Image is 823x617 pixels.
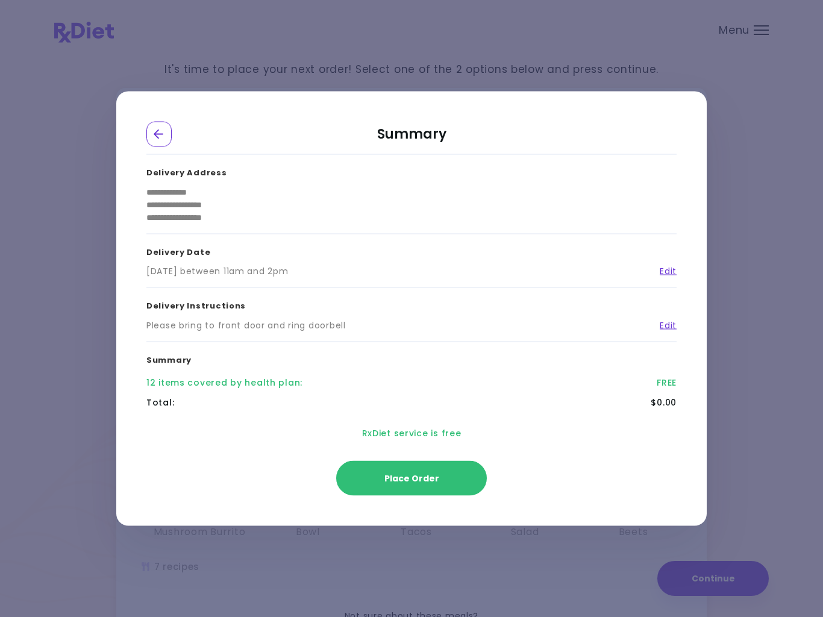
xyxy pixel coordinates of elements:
div: Go Back [146,122,172,147]
h3: Delivery Instructions [146,288,677,319]
div: Total : [146,396,174,409]
button: Place Order [336,461,487,496]
div: 12 items covered by health plan : [146,377,302,389]
h3: Summary [146,342,677,373]
div: Please bring to front door and ring doorbell [146,319,346,331]
div: [DATE] between 11am and 2pm [146,265,288,278]
div: RxDiet service is free [146,413,677,454]
a: Edit [651,319,677,331]
div: FREE [657,377,677,389]
div: $0.00 [651,396,677,409]
a: Edit [651,265,677,278]
h2: Summary [146,122,677,155]
h3: Delivery Date [146,234,677,265]
span: Place Order [384,472,439,484]
h3: Delivery Address [146,155,677,186]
